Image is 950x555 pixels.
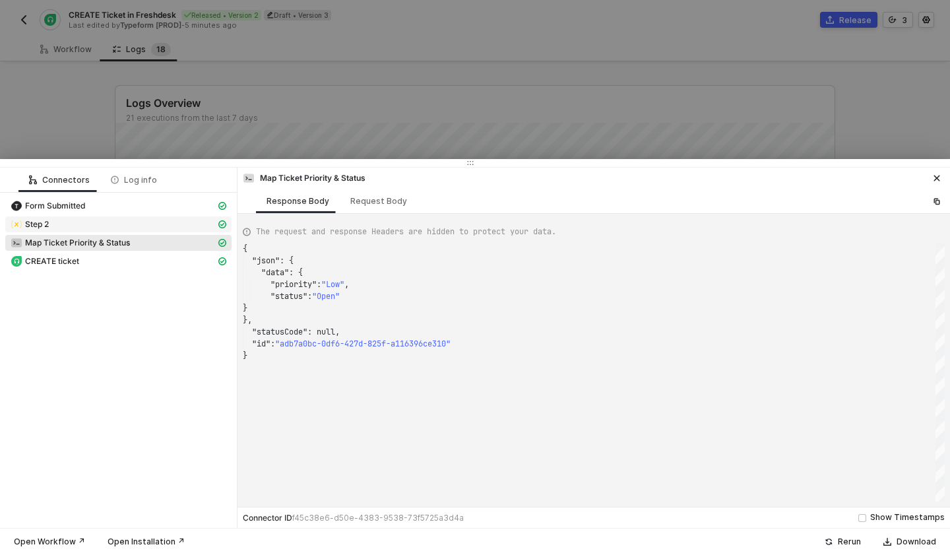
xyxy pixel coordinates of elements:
[11,238,22,248] img: integration-icon
[307,327,340,337] span: : null,
[5,216,232,232] span: Step 2
[243,513,464,523] div: Connector ID
[111,175,157,185] div: Log info
[838,537,861,547] div: Rerun
[252,339,270,349] span: "id"
[870,511,945,524] div: Show Timestamps
[466,159,474,167] span: icon-drag-indicator
[275,339,451,349] span: "adb7a0bc-0df6-427d-825f-a116396ce310"
[897,537,936,547] div: Download
[108,537,185,547] div: Open Installation ↗
[307,291,312,302] span: :
[270,279,317,290] span: "priority"
[933,197,941,205] span: icon-copy-paste
[825,538,833,546] span: icon-success-page
[267,196,329,207] div: Response Body
[11,201,22,211] img: integration-icon
[29,176,37,184] span: icon-logic
[5,534,94,550] button: Open Workflow ↗
[243,172,365,184] div: Map Ticket Priority & Status
[344,279,349,290] span: ,
[5,198,232,214] span: Form Submitted
[256,226,556,238] span: The request and response Headers are hidden to protect your data.
[243,244,247,254] span: {
[99,534,193,550] button: Open Installation ↗
[25,256,79,267] span: CREATE ticket
[25,238,130,248] span: Map Ticket Priority & Status
[243,173,254,183] img: integration-icon
[218,220,226,228] span: icon-cards
[321,279,344,290] span: "Low"
[816,534,870,550] button: Rerun
[243,303,247,313] span: }
[289,267,303,278] span: : {
[270,339,275,349] span: :
[252,255,280,266] span: "json"
[218,257,226,265] span: icon-cards
[252,327,307,337] span: "statusCode"
[312,291,340,302] span: "Open"
[270,291,307,302] span: "status"
[218,239,226,247] span: icon-cards
[5,253,232,269] span: CREATE ticket
[933,174,941,182] span: icon-close
[11,219,22,230] img: integration-icon
[875,534,945,550] button: Download
[25,201,85,211] span: Form Submitted
[243,243,243,255] textarea: Editor content;Press Alt+F1 for Accessibility Options.
[292,513,464,523] span: f45c38e6-d50e-4383-9538-73f5725a3d4a
[883,538,891,546] span: icon-download
[25,219,49,230] span: Step 2
[280,255,294,266] span: : {
[317,279,321,290] span: :
[350,196,407,207] div: Request Body
[29,175,90,185] div: Connectors
[218,202,226,210] span: icon-cards
[11,256,22,267] img: integration-icon
[261,267,289,278] span: "data"
[243,350,247,361] span: }
[243,315,252,325] span: },
[14,537,85,547] div: Open Workflow ↗
[5,235,232,251] span: Map Ticket Priority & Status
